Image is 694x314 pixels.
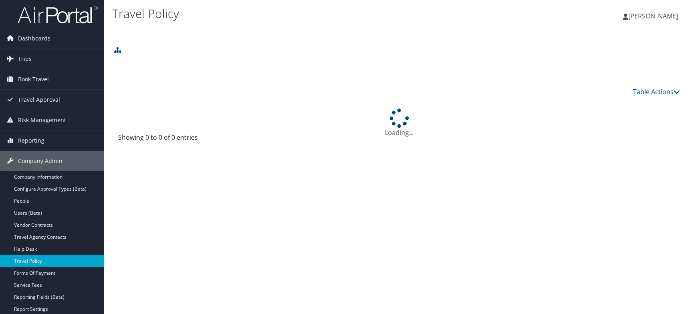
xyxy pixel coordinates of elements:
[18,151,62,171] span: Company Admin
[633,87,680,96] a: Table Actions
[118,133,249,146] div: Showing 0 to 0 of 0 entries
[18,90,60,110] span: Travel Approval
[18,110,66,130] span: Risk Management
[18,5,98,24] img: airportal-logo.png
[112,5,495,22] h1: Travel Policy
[18,69,49,89] span: Book Travel
[112,109,686,137] div: Loading...
[18,28,50,48] span: Dashboards
[18,131,44,151] span: Reporting
[628,12,678,20] span: [PERSON_NAME]
[623,4,686,28] a: [PERSON_NAME]
[18,49,32,69] span: Trips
